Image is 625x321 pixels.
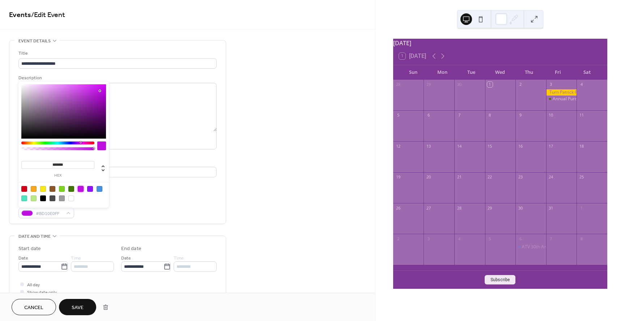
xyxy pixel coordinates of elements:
div: [DATE] [393,39,607,47]
div: 20 [426,174,431,180]
div: 4 [456,236,462,241]
span: / Edit Event [31,8,65,22]
button: Subscribe [485,275,515,284]
div: Wed [486,65,515,80]
div: #D0021B [21,186,27,192]
div: Sun [399,65,428,80]
div: 8 [487,113,493,118]
div: 3 [548,82,554,87]
div: 18 [579,143,584,149]
button: Save [59,299,96,315]
div: 30 [456,82,462,87]
div: 17 [548,143,554,149]
div: 9 [518,113,523,118]
div: 22 [487,174,493,180]
div: Location [18,158,215,166]
div: End date [121,245,141,253]
div: #F5A623 [31,186,37,192]
div: 7 [548,236,554,241]
span: Time [71,254,81,262]
div: 6 [518,236,523,241]
div: Tue [457,65,486,80]
div: ATV 30th Anniversary Celebration [515,244,546,250]
div: Start date [18,245,41,253]
span: Show date only [27,289,57,296]
div: 2 [518,82,523,87]
span: Date [18,254,28,262]
div: #9013FE [87,186,93,192]
div: 29 [487,205,493,211]
div: 15 [487,143,493,149]
div: 5 [395,113,401,118]
div: 21 [456,174,462,180]
div: 28 [395,82,401,87]
div: 24 [548,174,554,180]
div: #F8E71C [40,186,46,192]
div: #417505 [68,186,74,192]
div: 1 [579,205,584,211]
div: Turn Patrick Purple [546,89,577,96]
div: #4A4A4A [50,195,55,201]
div: 6 [426,113,431,118]
div: 3 [426,236,431,241]
div: 5 [487,236,493,241]
div: 26 [395,205,401,211]
div: #8B572A [50,186,55,192]
div: 28 [456,205,462,211]
div: 31 [548,205,554,211]
div: 30 [518,205,523,211]
div: #BD10E0 [78,186,84,192]
span: Event details [18,37,51,45]
div: 27 [426,205,431,211]
label: hex [21,174,94,178]
div: #FFFFFF [68,195,74,201]
span: #BD10E0FF [36,210,63,217]
div: 29 [426,82,431,87]
div: Description [18,74,215,82]
div: #B8E986 [31,195,37,201]
div: Annual Purdue Golf Tournament [553,96,618,102]
div: Annual Purdue Golf Tournament [546,96,577,102]
div: 23 [518,174,523,180]
span: Cancel [24,304,43,312]
button: Cancel [12,299,56,315]
div: 1 [487,82,493,87]
a: Events [9,8,31,22]
div: 11 [579,113,584,118]
span: Save [72,304,84,312]
div: 2 [395,236,401,241]
div: 19 [395,174,401,180]
span: Date [121,254,131,262]
div: Title [18,50,215,57]
div: #7ED321 [59,186,65,192]
div: 10 [548,113,554,118]
div: #4A90E2 [97,186,102,192]
div: Sat [573,65,601,80]
div: ATV 30th Anniversary Celebration [522,244,590,250]
div: Thu [515,65,544,80]
div: Fri [544,65,573,80]
div: #000000 [40,195,46,201]
div: 8 [579,236,584,241]
div: #50E3C2 [21,195,27,201]
div: Mon [428,65,457,80]
span: Time [174,254,184,262]
div: 4 [579,82,584,87]
div: #9B9B9B [59,195,65,201]
span: All day [27,281,40,289]
div: 14 [456,143,462,149]
div: 16 [518,143,523,149]
div: 13 [426,143,431,149]
div: 7 [456,113,462,118]
div: 25 [579,174,584,180]
span: Date and time [18,233,51,240]
div: 12 [395,143,401,149]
